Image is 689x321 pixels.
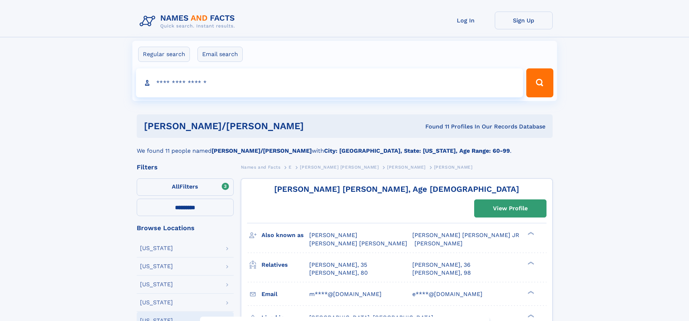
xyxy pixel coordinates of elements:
[526,290,535,295] div: ❯
[414,240,463,247] span: [PERSON_NAME]
[289,162,292,172] a: E
[300,165,379,170] span: [PERSON_NAME] [PERSON_NAME]
[387,165,426,170] span: [PERSON_NAME]
[197,47,243,62] label: Email search
[137,178,234,196] label: Filters
[475,200,546,217] a: View Profile
[412,269,471,277] a: [PERSON_NAME], 98
[289,165,292,170] span: E
[412,261,471,269] a: [PERSON_NAME], 36
[261,229,309,241] h3: Also known as
[412,232,519,238] span: [PERSON_NAME] [PERSON_NAME] JR
[324,147,510,154] b: City: [GEOGRAPHIC_DATA], State: [US_STATE], Age Range: 60-99
[172,183,179,190] span: All
[365,123,545,131] div: Found 11 Profiles In Our Records Database
[526,231,535,236] div: ❯
[140,263,173,269] div: [US_STATE]
[309,232,357,238] span: [PERSON_NAME]
[526,68,553,97] button: Search Button
[261,259,309,271] h3: Relatives
[140,300,173,305] div: [US_STATE]
[140,245,173,251] div: [US_STATE]
[261,288,309,300] h3: Email
[137,12,241,31] img: Logo Names and Facts
[138,47,190,62] label: Regular search
[144,122,365,131] h1: [PERSON_NAME]/[PERSON_NAME]
[137,164,234,170] div: Filters
[137,225,234,231] div: Browse Locations
[309,240,407,247] span: [PERSON_NAME] [PERSON_NAME]
[309,261,367,269] a: [PERSON_NAME], 35
[434,165,473,170] span: [PERSON_NAME]
[495,12,553,29] a: Sign Up
[309,314,433,321] span: [GEOGRAPHIC_DATA], [GEOGRAPHIC_DATA]
[526,261,535,265] div: ❯
[309,269,368,277] a: [PERSON_NAME], 80
[137,138,553,155] div: We found 11 people named with .
[136,68,523,97] input: search input
[526,313,535,318] div: ❯
[212,147,312,154] b: [PERSON_NAME]/[PERSON_NAME]
[274,185,519,194] a: [PERSON_NAME] [PERSON_NAME], Age [DEMOGRAPHIC_DATA]
[387,162,426,172] a: [PERSON_NAME]
[437,12,495,29] a: Log In
[300,162,379,172] a: [PERSON_NAME] [PERSON_NAME]
[493,200,528,217] div: View Profile
[241,162,281,172] a: Names and Facts
[140,282,173,287] div: [US_STATE]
